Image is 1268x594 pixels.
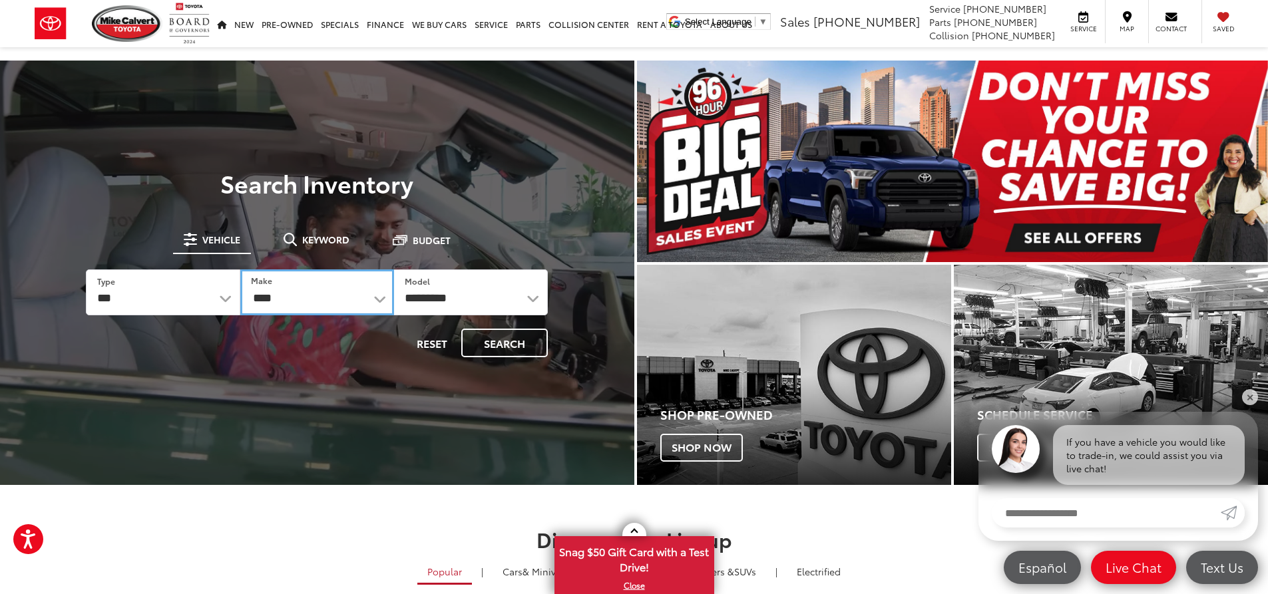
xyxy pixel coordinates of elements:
span: Budget [413,235,451,245]
span: Service [929,2,960,15]
div: Toyota [637,265,951,485]
span: Live Chat [1099,559,1168,575]
span: Map [1112,24,1142,33]
a: Live Chat [1091,551,1176,584]
label: Make [251,275,272,286]
h4: Shop Pre-Owned [660,408,951,422]
span: [PHONE_NUMBER] [963,2,1046,15]
button: Search [461,329,548,357]
span: Contact [1156,24,1187,33]
h4: Schedule Service [977,408,1268,422]
span: Service [1068,24,1098,33]
span: Parts [929,15,951,29]
span: Keyword [302,235,349,244]
a: Popular [417,560,472,585]
a: Text Us [1186,551,1258,584]
input: Enter your message [992,498,1221,527]
h3: Search Inventory [56,170,578,196]
span: Español [1012,559,1073,575]
span: Sales [780,13,810,30]
div: If you have a vehicle you would like to trade-in, we could assist you via live chat! [1053,425,1245,485]
label: Model [405,275,430,287]
li: | [478,565,487,578]
a: SUVs [666,560,766,583]
span: Saved [1209,24,1238,33]
img: Mike Calvert Toyota [92,5,162,42]
a: Español [1004,551,1081,584]
a: Electrified [787,560,851,583]
span: & Minivan [523,565,567,578]
span: [PHONE_NUMBER] [972,29,1055,42]
li: | [772,565,781,578]
span: [PHONE_NUMBER] [954,15,1037,29]
a: Cars [493,560,577,583]
span: Shop Now [660,434,743,462]
a: Schedule Service Schedule Now [954,265,1268,485]
a: Submit [1221,498,1245,527]
span: [PHONE_NUMBER] [813,13,920,30]
span: Collision [929,29,969,42]
span: Text Us [1194,559,1250,575]
span: Vehicle [202,235,240,244]
img: Agent profile photo [992,425,1040,473]
h2: Discover Our Lineup [165,528,1104,550]
span: ▼ [759,17,767,27]
span: Snag $50 Gift Card with a Test Drive! [556,537,713,578]
label: Type [97,275,115,287]
span: Schedule Now [977,434,1085,462]
button: Reset [405,329,459,357]
div: Toyota [954,265,1268,485]
a: Shop Pre-Owned Shop Now [637,265,951,485]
